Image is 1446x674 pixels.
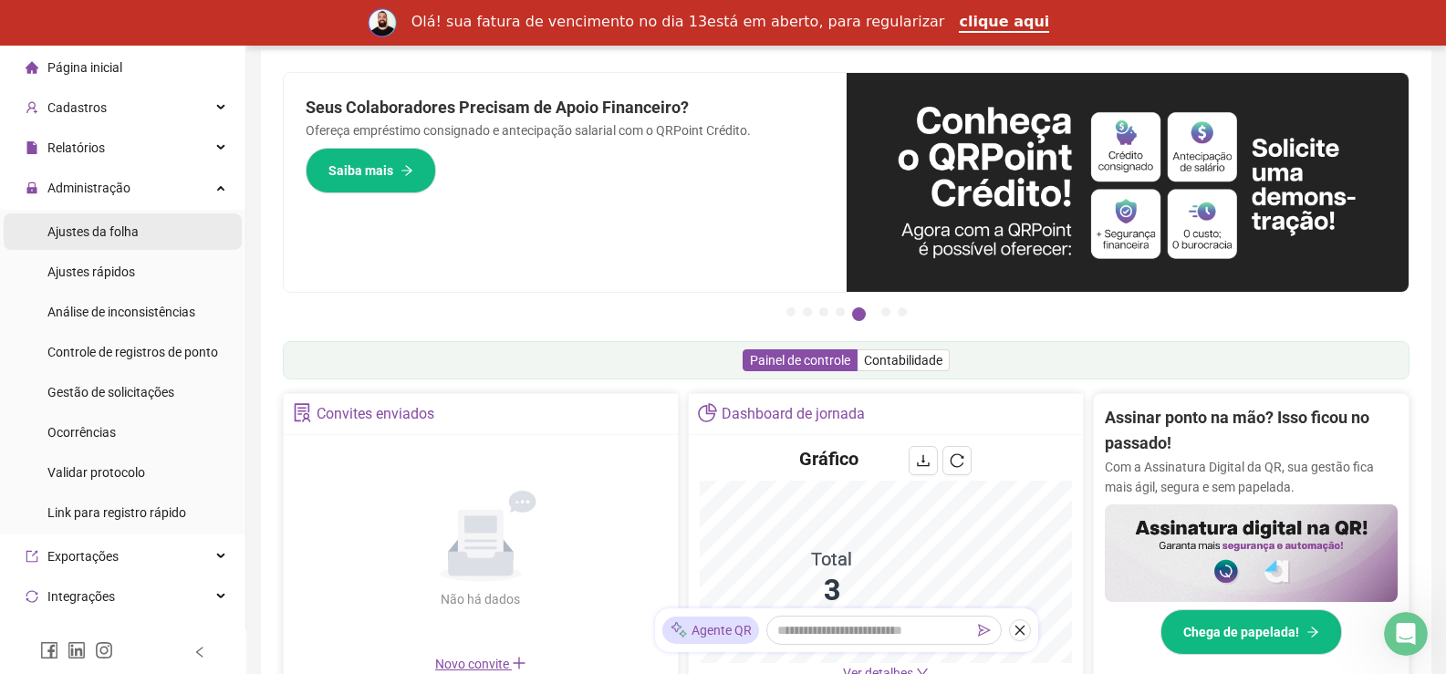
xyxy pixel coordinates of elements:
span: facebook [40,641,58,659]
span: user-add [26,101,38,114]
button: 5 [852,307,866,321]
span: Página inicial [47,60,122,75]
span: Ajustes da folha [47,224,139,239]
h2: Seus Colaboradores Precisam de Apoio Financeiro? [306,95,825,120]
span: Validar protocolo [47,465,145,480]
img: banner%2F02c71560-61a6-44d4-94b9-c8ab97240462.png [1105,504,1398,602]
span: lock [26,181,38,194]
span: Painel de controle [750,353,850,368]
span: Ajustes rápidos [47,264,135,279]
span: Cadastros [47,100,107,115]
span: Exportações [47,549,119,564]
span: reload [950,453,964,468]
span: close [1014,624,1026,637]
a: clique aqui [959,13,1049,33]
span: Controle de registros de ponto [47,345,218,359]
span: sync [26,590,38,603]
button: 4 [836,307,845,316]
button: 3 [819,307,828,316]
span: download [916,453,931,468]
span: solution [293,403,312,422]
span: linkedin [68,641,86,659]
span: Link para registro rápido [47,505,186,520]
span: Agente de IA [47,629,119,644]
span: file [26,141,38,154]
span: plus [512,656,526,670]
div: Agente QR [662,617,759,644]
div: Olá! sua fatura de vencimento no dia 13está em aberto, para regularizar [411,13,945,31]
p: Com a Assinatura Digital da QR, sua gestão fica mais ágil, segura e sem papelada. [1105,457,1398,497]
span: Ocorrências [47,425,116,440]
button: Saiba mais [306,148,436,193]
span: Contabilidade [864,353,942,368]
span: home [26,61,38,74]
span: arrow-right [1306,626,1319,638]
span: export [26,550,38,563]
span: Análise de inconsistências [47,305,195,319]
h2: Assinar ponto na mão? Isso ficou no passado! [1105,405,1398,457]
button: 7 [898,307,907,316]
span: Integrações [47,589,115,604]
button: Chega de papelada! [1160,609,1342,655]
span: Novo convite [435,657,526,671]
div: Dashboard de jornada [722,399,865,430]
iframe: Intercom live chat [1384,612,1428,656]
div: Não há dados [397,589,565,609]
span: Saiba mais [328,161,393,181]
span: arrow-right [401,164,413,177]
p: Ofereça empréstimo consignado e antecipação salarial com o QRPoint Crédito. [306,120,825,140]
span: pie-chart [698,403,717,422]
button: 1 [786,307,796,316]
img: banner%2F11e687cd-1386-4cbd-b13b-7bd81425532d.png [847,73,1410,292]
span: Relatórios [47,140,105,155]
span: instagram [95,641,113,659]
span: Gestão de solicitações [47,385,174,399]
span: send [978,624,991,637]
span: left [193,646,206,658]
div: Convites enviados [317,399,434,430]
img: Profile image for Rodolfo [368,8,397,37]
h4: Gráfico [799,446,858,472]
img: sparkle-icon.fc2bf0ac1784a2077858766a79e2daf3.svg [670,621,688,640]
button: 6 [881,307,890,316]
span: Administração [47,181,130,195]
span: Chega de papelada! [1183,622,1299,642]
button: 2 [803,307,812,316]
